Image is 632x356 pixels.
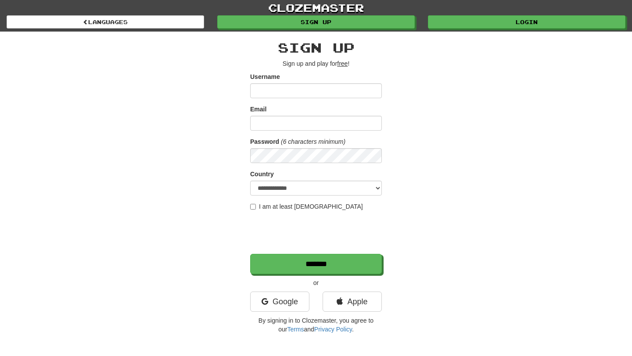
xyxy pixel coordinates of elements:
p: Sign up and play for ! [250,59,382,68]
u: free [337,60,348,67]
a: Languages [7,15,204,28]
a: Google [250,292,309,312]
label: Country [250,170,274,178]
p: By signing in to Clozemaster, you agree to our and . [250,316,382,334]
label: Username [250,72,280,81]
label: I am at least [DEMOGRAPHIC_DATA] [250,202,363,211]
a: Sign up [217,15,415,28]
iframe: reCAPTCHA [250,215,384,249]
input: I am at least [DEMOGRAPHIC_DATA] [250,204,256,210]
a: Terms [287,326,304,333]
p: or [250,278,382,287]
label: Password [250,137,279,146]
a: Login [428,15,625,28]
em: (6 characters minimum) [281,138,345,145]
label: Email [250,105,266,114]
h2: Sign up [250,40,382,55]
a: Privacy Policy [314,326,352,333]
a: Apple [323,292,382,312]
